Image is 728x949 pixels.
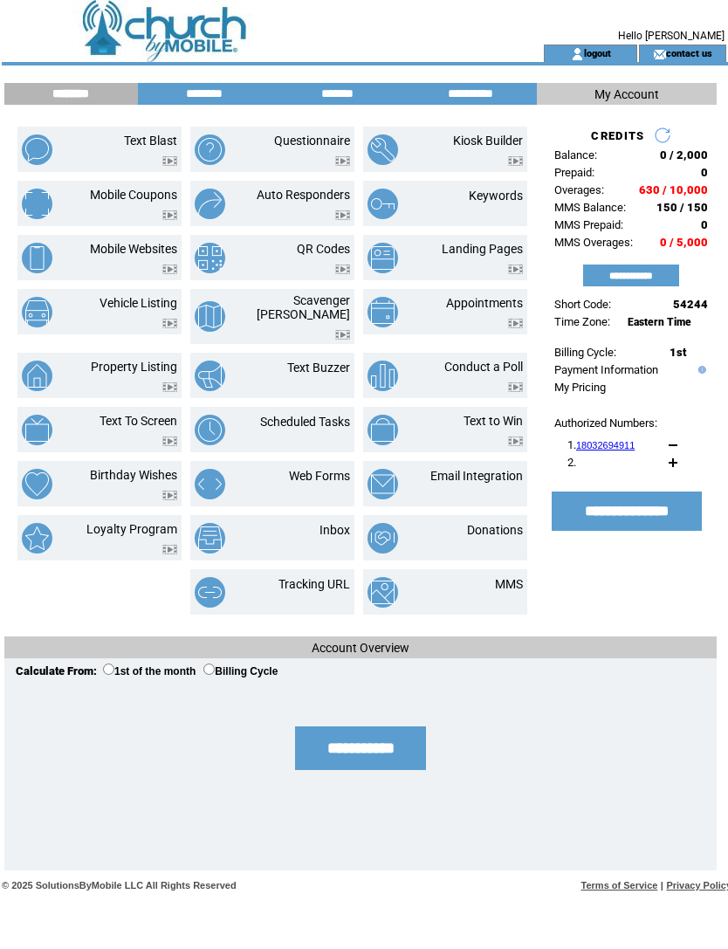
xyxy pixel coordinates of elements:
label: 1st of the month [103,665,196,677]
span: Account Overview [312,641,409,655]
img: video.png [162,545,177,554]
span: CREDITS [591,129,644,142]
img: video.png [162,156,177,166]
img: video.png [335,330,350,340]
span: My Account [594,87,659,101]
img: video.png [335,156,350,166]
span: Balance: [554,148,597,162]
img: video.png [508,265,523,274]
img: contact_us_icon.gif [653,47,666,61]
img: scheduled-tasks.png [195,415,225,445]
span: Prepaid: [554,166,594,179]
img: mobile-websites.png [22,243,52,273]
img: vehicle-listing.png [22,297,52,327]
img: video.png [162,437,177,446]
span: 1. [567,438,635,451]
img: video.png [162,491,177,500]
img: video.png [162,382,177,392]
img: text-to-win.png [367,415,398,445]
a: Vehicle Listing [100,296,177,310]
a: contact us [666,47,712,58]
a: Terms of Service [581,880,658,891]
a: Mobile Websites [90,242,177,256]
span: MMS Balance: [554,201,626,214]
input: Billing Cycle [203,664,215,675]
a: Loyalty Program [86,522,177,536]
a: Mobile Coupons [90,188,177,202]
a: Birthday Wishes [90,468,177,482]
img: video.png [508,437,523,446]
a: Questionnaire [274,134,350,148]
span: 0 [701,166,708,179]
span: 150 / 150 [656,201,708,214]
img: landing-pages.png [367,243,398,273]
span: Billing Cycle: [554,346,616,359]
a: Kiosk Builder [453,134,523,148]
span: 630 / 10,000 [639,183,708,196]
span: Hello [PERSON_NAME] [618,30,725,42]
img: video.png [162,210,177,220]
img: tracking-url.png [195,577,225,608]
a: My Pricing [554,381,606,394]
span: 2. [567,456,576,469]
a: Tracking URL [278,577,350,591]
img: text-buzzer.png [195,361,225,391]
img: web-forms.png [195,469,225,499]
a: Email Integration [430,469,523,483]
span: Overages: [554,183,604,196]
img: text-blast.png [22,134,52,165]
span: © 2025 SolutionsByMobile LLC All Rights Reserved [2,880,237,891]
img: loyalty-program.png [22,523,52,554]
img: kiosk-builder.png [367,134,398,165]
span: Authorized Numbers: [554,416,657,430]
span: | [661,880,663,891]
a: Scheduled Tasks [260,415,350,429]
a: Text To Screen [100,414,177,428]
img: help.gif [694,366,706,374]
a: Appointments [446,296,523,310]
a: MMS [495,577,523,591]
img: video.png [508,319,523,328]
span: MMS Prepaid: [554,218,623,231]
input: 1st of the month [103,664,114,675]
a: Text Blast [124,134,177,148]
img: questionnaire.png [195,134,225,165]
span: Calculate From: [16,664,97,677]
img: mms.png [367,577,398,608]
img: video.png [162,319,177,328]
a: Landing Pages [442,242,523,256]
span: 0 [701,218,708,231]
a: Text Buzzer [287,361,350,375]
img: mobile-coupons.png [22,189,52,219]
span: 0 / 5,000 [660,236,708,249]
span: 0 / 2,000 [660,148,708,162]
span: Time Zone: [554,315,610,328]
span: Eastern Time [628,316,691,328]
a: 18032694911 [576,440,635,450]
img: keywords.png [367,189,398,219]
a: Conduct a Poll [444,360,523,374]
img: scavenger-hunt.png [195,301,225,332]
img: video.png [335,265,350,274]
img: video.png [335,210,350,220]
img: birthday-wishes.png [22,469,52,499]
a: Keywords [469,189,523,203]
span: MMS Overages: [554,236,633,249]
label: Billing Cycle [203,665,278,677]
img: video.png [508,382,523,392]
a: Scavenger [PERSON_NAME] [257,293,350,321]
a: Auto Responders [257,188,350,202]
span: Short Code: [554,298,611,311]
a: logout [584,47,611,58]
a: Donations [467,523,523,537]
a: Text to Win [464,414,523,428]
img: conduct-a-poll.png [367,361,398,391]
span: 1st [670,346,686,359]
a: Property Listing [91,360,177,374]
img: auto-responders.png [195,189,225,219]
img: qr-codes.png [195,243,225,273]
img: inbox.png [195,523,225,554]
img: donations.png [367,523,398,554]
a: Inbox [319,523,350,537]
img: video.png [162,265,177,274]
